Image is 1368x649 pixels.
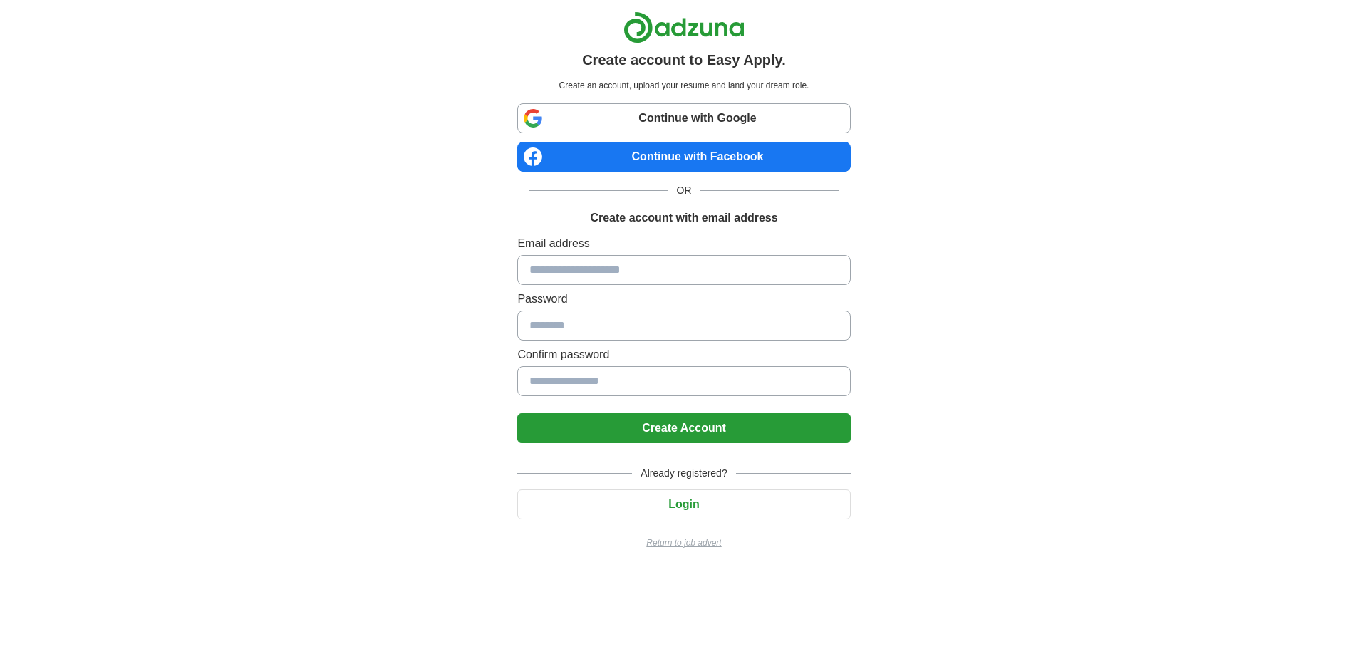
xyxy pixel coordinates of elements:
h1: Create account to Easy Apply. [582,49,786,71]
a: Login [517,498,850,510]
label: Password [517,291,850,308]
button: Login [517,489,850,519]
button: Create Account [517,413,850,443]
label: Confirm password [517,346,850,363]
p: Create an account, upload your resume and land your dream role. [520,79,847,92]
img: Adzuna logo [623,11,745,43]
span: Already registered? [632,466,735,481]
label: Email address [517,235,850,252]
span: OR [668,183,700,198]
a: Return to job advert [517,536,850,549]
a: Continue with Facebook [517,142,850,172]
h1: Create account with email address [590,209,777,227]
a: Continue with Google [517,103,850,133]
